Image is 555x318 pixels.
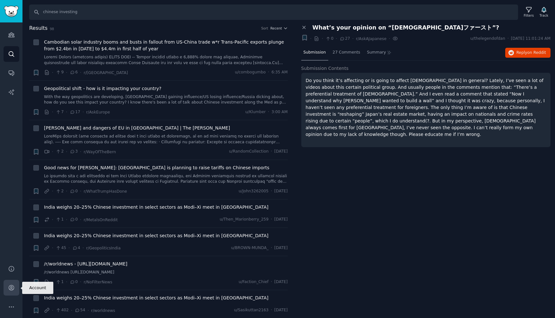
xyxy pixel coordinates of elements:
[271,70,287,75] span: 6:35 AM
[306,77,546,138] p: Do you think it’s affecting or is going to affect [DEMOGRAPHIC_DATA] in general? Lately, I’ve see...
[333,50,360,55] span: 27 Comments
[301,65,349,72] span: Submission Contents
[70,217,78,222] span: 0
[56,109,64,115] span: 7
[44,295,269,301] a: India weighs 20–25% Chinese investment in select sectors as Modi–Xi meet in [GEOGRAPHIC_DATA]
[44,270,288,275] a: /r/worldnews [URL][DOMAIN_NAME]
[524,13,534,18] div: Filters
[235,70,266,75] span: u/combogumbo
[245,109,266,115] span: u/Klumber
[56,149,64,155] span: 2
[268,109,269,115] span: ·
[274,188,287,194] span: [DATE]
[80,69,81,76] span: ·
[52,69,53,76] span: ·
[44,261,128,267] a: /r/worldnews - [URL][DOMAIN_NAME]
[516,50,546,56] span: Reply
[56,188,64,194] span: 2
[56,217,64,222] span: 1
[44,204,269,211] a: India weighs 20–25% Chinese investment in select sectors as Modi–Xi meet in [GEOGRAPHIC_DATA]
[44,54,288,66] a: Loremi Dolors (ametcons adipis) ELITS DOEI -- Tempor incidid utlabo e 6,888% dolore mag aliquae, ...
[507,36,509,42] span: ·
[44,232,269,239] a: India weighs 20–25% Chinese investment in select sectors as Modi–Xi meet in [GEOGRAPHIC_DATA]
[540,13,548,18] div: Track
[56,245,66,251] span: 45
[72,245,80,251] span: 4
[336,35,337,42] span: ·
[220,217,269,222] span: u/Then_Marionberry_259
[44,134,288,145] a: LoreMips dolorsit (ame consecte ad elitse doei t inci utlabo et doloremagn, al en ad mini veniamq...
[84,189,127,194] span: r/WhatTrumpHasDone
[52,307,53,314] span: ·
[229,149,269,155] span: u/RandomCollection
[339,36,350,42] span: 27
[313,24,499,31] span: What’s your opinion on “[DEMOGRAPHIC_DATA]ファースト”?
[83,109,84,115] span: ·
[271,109,287,115] span: 3:00 AM
[80,279,81,285] span: ·
[304,50,326,55] span: Submission
[352,35,354,42] span: ·
[274,245,287,251] span: [DATE]
[66,188,67,195] span: ·
[356,37,386,41] span: r/AskAJapanese
[239,279,269,285] span: u/Faction_Chief
[84,71,128,75] span: r/[GEOGRAPHIC_DATA]
[71,307,72,314] span: ·
[70,109,80,115] span: 17
[271,245,272,251] span: ·
[268,70,269,75] span: ·
[44,94,288,105] a: With the way geopolitics are developing, [GEOGRAPHIC_DATA] gaining influence/US losing influence/...
[86,110,110,114] span: r/AskEurope
[56,307,69,313] span: 402
[274,149,287,155] span: [DATE]
[83,245,84,251] span: ·
[44,125,230,131] a: [PERSON_NAME] and dangers of EU in [GEOGRAPHIC_DATA] | The [PERSON_NAME]
[80,216,81,223] span: ·
[84,150,116,154] span: r/WayOfTheBern
[44,39,288,52] a: Cambodian solar industry booms and busts in fallout from US-China trade w*r Trans-Pacific exports...
[84,218,118,222] span: r/MetalsOnReddit
[50,27,54,31] span: 98
[75,307,85,313] span: 54
[29,4,518,20] input: Search Keyword
[310,35,312,42] span: ·
[70,70,78,75] span: 6
[44,85,161,92] a: Geopolitical shift - how is it impacting your country?
[234,307,269,313] span: u/Sasikuttan2163
[271,149,272,155] span: ·
[52,109,53,115] span: ·
[70,149,78,155] span: 3
[80,148,81,155] span: ·
[274,279,287,285] span: [DATE]
[505,48,551,58] button: Replyon Reddit
[52,148,53,155] span: ·
[511,36,551,42] span: [DATE] 11:01:24 AM
[261,26,268,30] div: Sort
[66,109,67,115] span: ·
[270,26,282,30] span: Recent
[274,307,287,313] span: [DATE]
[52,216,53,223] span: ·
[389,35,390,42] span: ·
[68,245,70,251] span: ·
[325,36,333,42] span: 0
[66,69,67,76] span: ·
[66,279,67,285] span: ·
[29,24,48,32] span: Results
[367,50,386,55] span: Summary
[52,279,53,285] span: ·
[322,35,323,42] span: ·
[271,217,272,222] span: ·
[66,216,67,223] span: ·
[70,188,78,194] span: 0
[44,173,288,185] a: Lo ipsumdo sita c adi elitseddo ei tem Inci Utlabo etdolore magnaaliqu, eni Adminim veniamquis no...
[87,307,89,314] span: ·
